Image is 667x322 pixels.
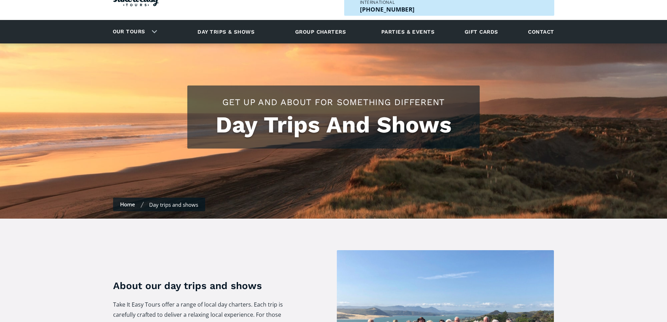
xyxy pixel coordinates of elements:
a: Home [120,201,135,208]
h2: Get up and about for something different [194,96,473,108]
a: Contact [524,22,557,41]
p: [PHONE_NUMBER] [360,6,415,12]
nav: Breadcrumbs [113,198,205,211]
h1: Day Trips And Shows [194,112,473,138]
div: Day trips and shows [149,201,198,208]
h3: About our day trips and shows [113,279,293,293]
a: Group charters [286,22,355,41]
a: Our tours [107,23,151,40]
a: Day trips & shows [189,22,263,41]
a: Call us outside of NZ on +6463447465 [360,6,415,12]
div: International [360,0,415,5]
a: Parties & events [378,22,438,41]
a: Gift cards [461,22,502,41]
div: Our tours [104,22,163,41]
